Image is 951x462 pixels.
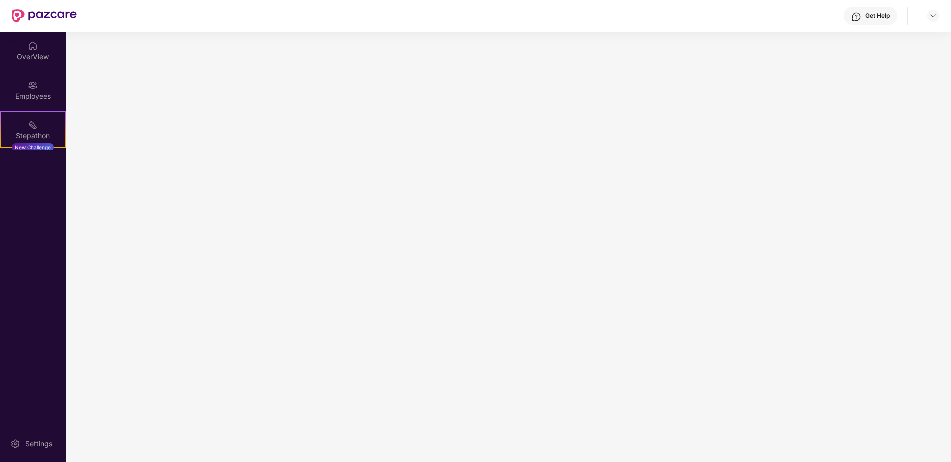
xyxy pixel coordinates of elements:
img: New Pazcare Logo [12,9,77,22]
div: Get Help [865,12,890,20]
img: svg+xml;base64,PHN2ZyBpZD0iU2V0dGluZy0yMHgyMCIgeG1sbnM9Imh0dHA6Ly93d3cudzMub3JnLzIwMDAvc3ZnIiB3aW... [10,439,20,449]
img: svg+xml;base64,PHN2ZyBpZD0iSGVscC0zMngzMiIgeG1sbnM9Imh0dHA6Ly93d3cudzMub3JnLzIwMDAvc3ZnIiB3aWR0aD... [851,12,861,22]
img: svg+xml;base64,PHN2ZyB4bWxucz0iaHR0cDovL3d3dy53My5vcmcvMjAwMC9zdmciIHdpZHRoPSIyMSIgaGVpZ2h0PSIyMC... [28,120,38,130]
div: Settings [22,439,55,449]
img: svg+xml;base64,PHN2ZyBpZD0iRW1wbG95ZWVzIiB4bWxucz0iaHR0cDovL3d3dy53My5vcmcvMjAwMC9zdmciIHdpZHRoPS... [28,80,38,90]
div: New Challenge [12,143,54,151]
div: Stepathon [1,131,65,141]
img: svg+xml;base64,PHN2ZyBpZD0iRHJvcGRvd24tMzJ4MzIiIHhtbG5zPSJodHRwOi8vd3d3LnczLm9yZy8yMDAwL3N2ZyIgd2... [929,12,937,20]
img: svg+xml;base64,PHN2ZyBpZD0iSG9tZSIgeG1sbnM9Imh0dHA6Ly93d3cudzMub3JnLzIwMDAvc3ZnIiB3aWR0aD0iMjAiIG... [28,41,38,51]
